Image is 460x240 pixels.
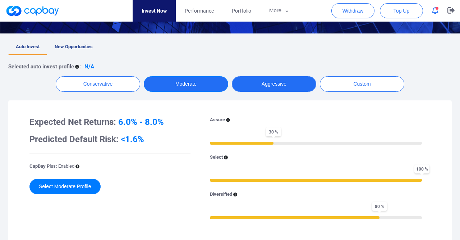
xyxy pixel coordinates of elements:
span: 30 % [266,127,281,136]
span: New Opportunities [55,44,93,49]
p: Assure [210,116,225,124]
span: Performance [185,7,214,15]
button: Conservative [56,76,140,92]
span: 80 % [372,202,387,211]
button: Moderate [144,76,228,92]
button: Withdraw [331,3,374,18]
p: N/A [84,62,94,71]
p: Select [210,154,223,161]
span: 6.0% - 8.0% [118,117,164,127]
span: Enabled [58,163,74,169]
h3: Expected Net Returns: [29,116,190,128]
button: Custom [320,76,404,92]
span: Top Up [394,7,409,14]
button: Top Up [380,3,423,18]
span: <1.6% [121,134,144,144]
p: : [80,62,82,71]
button: Select Moderate Profile [29,179,101,194]
button: Aggressive [232,76,316,92]
p: Diversified [210,191,232,198]
h3: Predicted Default Risk: [29,133,190,145]
span: 100 % [414,164,429,173]
p: Selected auto invest profile [8,62,74,71]
p: CapBay Plus: [29,163,74,170]
span: Auto Invest [16,44,40,49]
span: Portfolio [232,7,251,15]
